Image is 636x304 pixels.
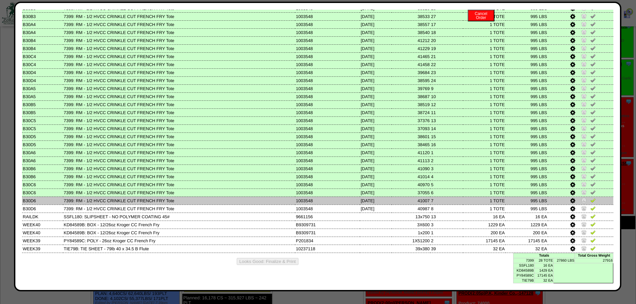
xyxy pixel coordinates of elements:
[590,45,596,51] img: Un-Verify Pick
[430,132,463,140] td: 15
[590,133,596,139] img: Un-Verify Pick
[360,52,391,60] td: [DATE]
[590,61,596,67] img: Un-Verify Pick
[463,157,505,165] td: 1 TOTE
[581,53,587,59] img: Zero Item and Verify
[430,237,463,245] td: 2
[581,101,587,107] img: Zero Item and Verify
[430,92,463,100] td: 10
[463,189,505,197] td: 1 TOTE
[22,213,63,221] td: RAILDK
[581,246,587,251] img: Zero Item and Verify
[360,205,391,213] td: [DATE]
[581,230,587,235] img: Zero Item and Verify
[581,37,587,43] img: Zero Item and Verify
[22,68,63,76] td: B30D4
[581,149,587,155] img: Zero Item and Verify
[360,165,391,173] td: [DATE]
[392,60,430,68] td: 41458
[22,237,63,245] td: WEEK39
[295,173,360,181] td: 1003548
[505,116,548,124] td: 995 LBS
[581,85,587,91] img: Zero Item and Verify
[295,20,360,28] td: 1003548
[505,36,548,44] td: 995 LBS
[63,60,295,68] td: 7399: RM - 1/2 HVCC CRINKLE CUT FRENCH FRY Tote
[63,20,295,28] td: 7399: RM - 1/2 HVCC CRINKLE CUT FRENCH FRY Tote
[295,68,360,76] td: 1003548
[430,124,463,132] td: 14
[360,44,391,52] td: [DATE]
[22,197,63,205] td: B30D6
[505,213,548,221] td: 16 EA
[63,132,295,140] td: 7399: RM - 1/2 HVCC CRINKLE CUT FRENCH FRY Tote
[505,221,548,229] td: 1229 EA
[590,117,596,123] img: Un-Verify Pick
[430,140,463,148] td: 16
[63,76,295,84] td: 7399: RM - 1/2 HVCC CRINKLE CUT FRENCH FRY Tote
[63,52,295,60] td: 7399: RM - 1/2 HVCC CRINKLE CUT FRENCH FRY Tote
[430,44,463,52] td: 19
[392,205,430,213] td: 40987
[430,60,463,68] td: 22
[63,116,295,124] td: 7399: RM - 1/2 HVCC CRINKLE CUT FRENCH FRY Tote
[360,197,391,205] td: [DATE]
[590,69,596,75] img: Un-Verify Pick
[295,12,360,20] td: 1003548
[430,68,463,76] td: 23
[295,245,360,253] td: 10237118
[581,174,587,179] img: Zero Item and Verify
[590,158,596,163] img: Un-Verify Pick
[22,92,63,100] td: B30A5
[590,85,596,91] img: Un-Verify Pick
[430,148,463,157] td: 1
[63,181,295,189] td: 7399: RM - 1/2 HVCC CRINKLE CUT FRENCH FRY Tote
[360,100,391,108] td: [DATE]
[430,245,463,253] td: 39
[590,238,596,243] img: Verify Pick
[505,132,548,140] td: 995 LBS
[392,36,430,44] td: 41212
[463,132,505,140] td: 1 TOTE
[63,148,295,157] td: 7399: RM - 1/2 HVCC CRINKLE CUT FRENCH FRY Tote
[505,197,548,205] td: 995 LBS
[295,148,360,157] td: 1003548
[392,189,430,197] td: 37055
[63,36,295,44] td: 7399: RM - 1/2 HVCC CRINKLE CUT FRENCH FRY Tote
[463,92,505,100] td: 1 TOTE
[295,60,360,68] td: 1003548
[360,124,391,132] td: [DATE]
[590,214,596,219] img: Verify Pick
[463,197,505,205] td: 1 TOTE
[295,28,360,36] td: 1003548
[295,100,360,108] td: 1003548
[295,44,360,52] td: 1003548
[463,44,505,52] td: 1 TOTE
[590,190,596,195] img: Un-Verify Pick
[463,60,505,68] td: 1 TOTE
[590,37,596,43] img: Un-Verify Pick
[295,237,360,245] td: P201834
[505,181,548,189] td: 995 LBS
[463,20,505,28] td: 1 TOTE
[430,157,463,165] td: 2
[513,258,535,263] td: 7399
[581,158,587,163] img: Zero Item and Verify
[463,76,505,84] td: 1 TOTE
[392,237,430,245] td: 1X51200
[360,189,391,197] td: [DATE]
[63,173,295,181] td: 7399: RM - 1/2 HVCC CRINKLE CUT FRENCH FRY Tote
[360,132,391,140] td: [DATE]
[505,148,548,157] td: 995 LBS
[392,245,430,253] td: 39x380
[463,213,505,221] td: 16 EA
[295,76,360,84] td: 1003548
[581,13,587,19] img: Zero Item and Verify
[295,229,360,237] td: B9309731
[463,221,505,229] td: 1229 EA
[505,12,548,20] td: 995 LBS
[505,189,548,197] td: 995 LBS
[392,76,430,84] td: 38595
[590,206,596,211] img: Verify Pick
[295,181,360,189] td: 1003548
